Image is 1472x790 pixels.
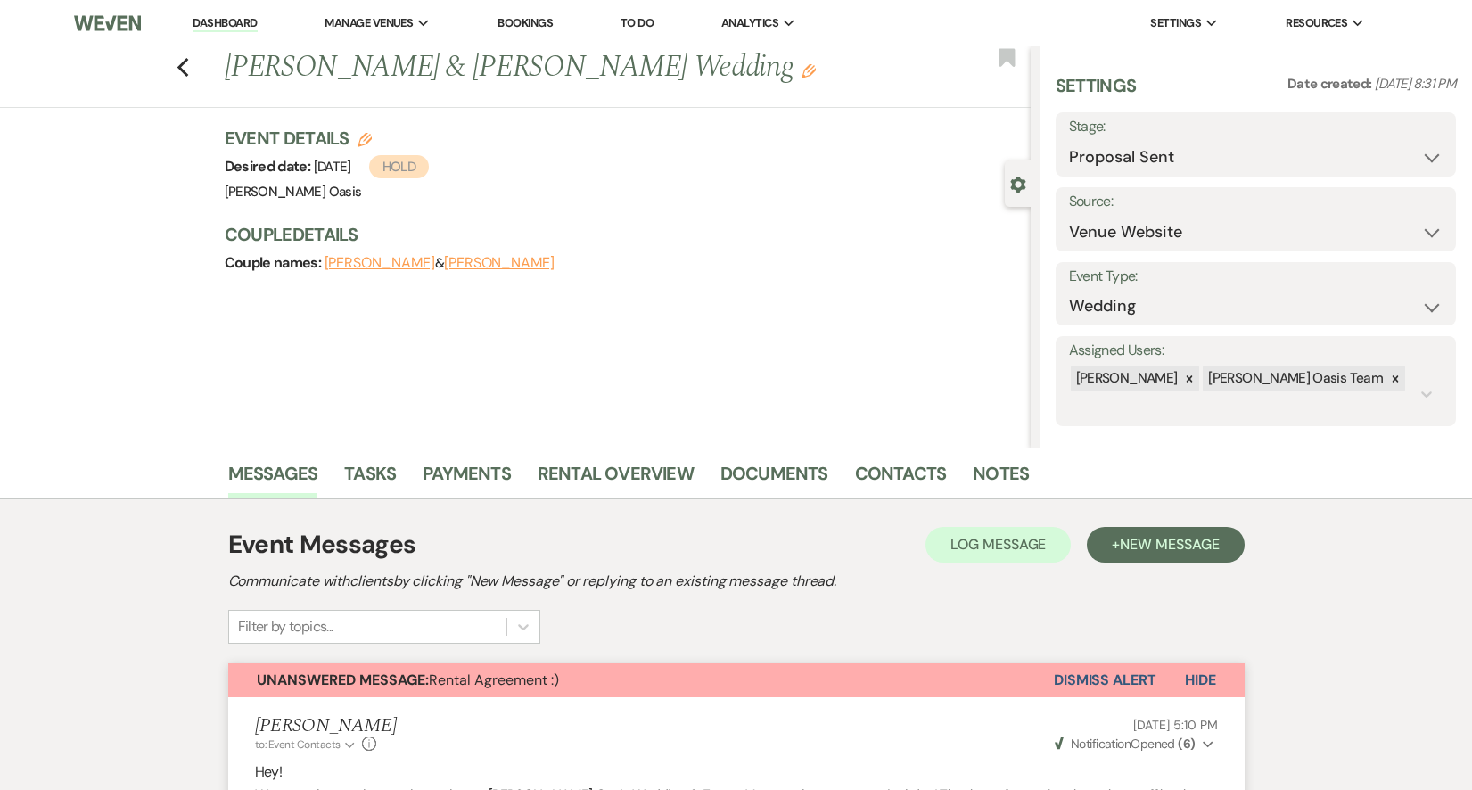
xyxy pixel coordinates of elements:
span: [DATE] 5:10 PM [1133,717,1217,733]
h3: Settings [1056,73,1137,112]
button: Close lead details [1010,175,1026,192]
span: Desired date: [225,157,314,176]
button: Dismiss Alert [1054,663,1156,697]
span: Couple names: [225,253,325,272]
span: Resources [1286,14,1347,32]
a: Bookings [498,15,553,30]
button: [PERSON_NAME] [444,256,555,270]
button: Edit [802,62,816,78]
div: [PERSON_NAME] Oasis Team [1203,366,1386,391]
h1: [PERSON_NAME] & [PERSON_NAME] Wedding [225,46,862,89]
p: Hey! [255,761,1218,784]
button: to: Event Contacts [255,737,358,753]
a: Rental Overview [538,459,694,498]
div: Filter by topics... [238,616,333,638]
span: [DATE] 8:31 PM [1375,75,1456,93]
label: Assigned Users: [1069,338,1443,364]
span: Hold [369,155,429,178]
span: [PERSON_NAME] Oasis [225,183,362,201]
span: & [325,254,555,272]
a: Dashboard [193,15,257,32]
span: Analytics [721,14,778,32]
img: Weven Logo [74,4,142,42]
label: Event Type: [1069,264,1443,290]
span: Notification [1071,736,1131,752]
span: to: Event Contacts [255,737,341,752]
div: [PERSON_NAME] [1071,366,1180,391]
button: NotificationOpened (6) [1052,735,1218,753]
span: Manage Venues [325,14,413,32]
button: Hide [1156,663,1245,697]
h3: Event Details [225,126,430,151]
a: To Do [621,15,654,30]
span: Hide [1185,671,1216,689]
span: Opened [1055,736,1196,752]
span: New Message [1120,535,1219,554]
h5: [PERSON_NAME] [255,715,397,737]
a: Tasks [344,459,396,498]
button: Unanswered Message:Rental Agreement :) [228,663,1054,697]
a: Payments [423,459,511,498]
span: Log Message [950,535,1046,554]
button: [PERSON_NAME] [325,256,435,270]
span: Settings [1150,14,1201,32]
a: Messages [228,459,318,498]
span: [DATE] [314,158,430,176]
a: Notes [973,459,1029,498]
label: Stage: [1069,114,1443,140]
span: Date created: [1287,75,1375,93]
button: Log Message [925,527,1071,563]
h2: Communicate with clients by clicking "New Message" or replying to an existing message thread. [228,571,1245,592]
button: +New Message [1087,527,1244,563]
strong: ( 6 ) [1178,736,1195,752]
a: Contacts [855,459,947,498]
strong: Unanswered Message: [257,671,429,689]
label: Source: [1069,189,1443,215]
h1: Event Messages [228,526,416,564]
span: Rental Agreement :) [257,671,559,689]
a: Documents [720,459,828,498]
h3: Couple Details [225,222,1013,247]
